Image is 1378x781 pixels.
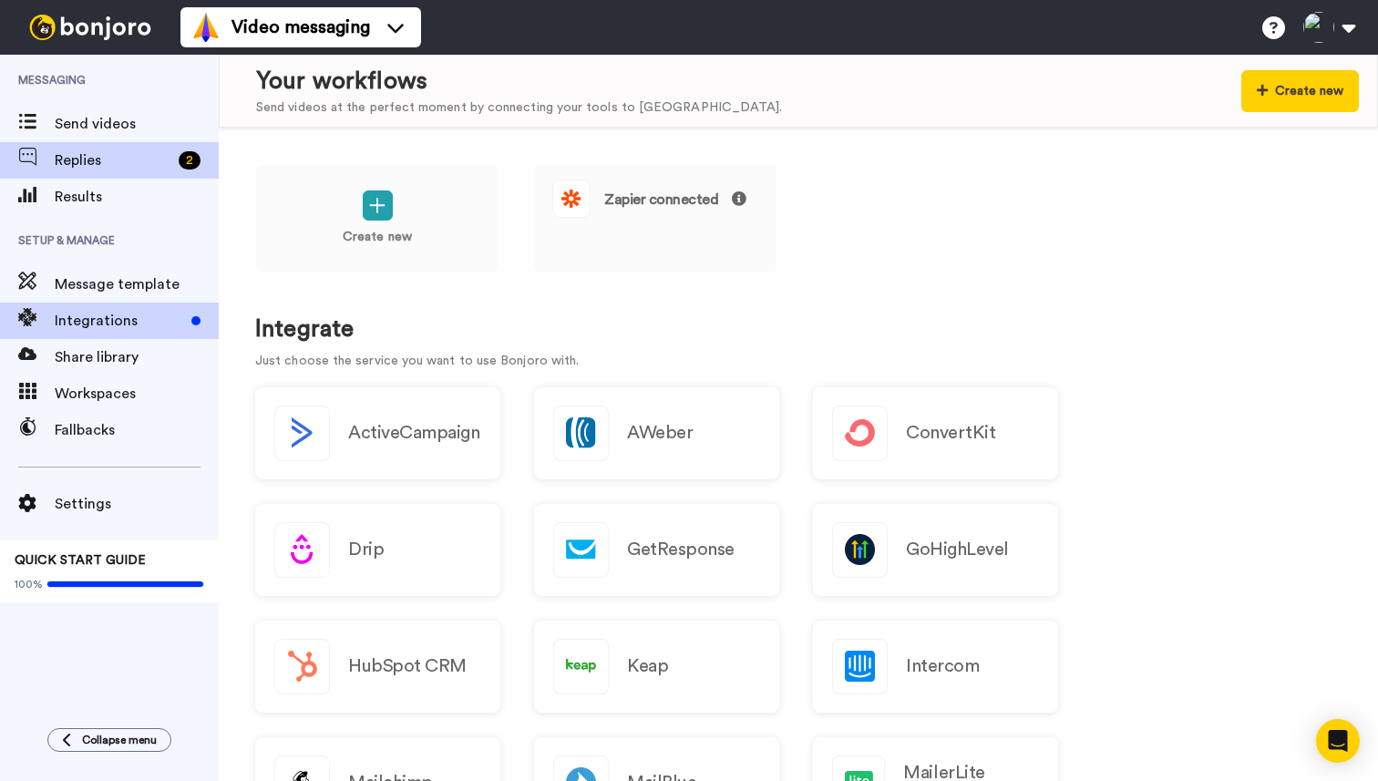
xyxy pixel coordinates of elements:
span: Message template [55,273,219,295]
a: Keap [534,621,779,713]
button: ActiveCampaign [255,387,500,479]
span: QUICK START GUIDE [15,554,146,567]
img: logo_keap.svg [554,640,608,694]
span: Workspaces [55,383,219,405]
span: Integrations [55,310,184,332]
h2: Intercom [906,656,979,676]
span: Send videos [55,113,219,135]
a: Intercom [813,621,1058,713]
h2: AWeber [627,423,693,443]
a: Drip [255,504,500,596]
div: Send videos at the perfect moment by connecting your tools to [GEOGRAPHIC_DATA]. [256,98,782,118]
a: ConvertKit [813,387,1058,479]
a: AWeber [534,387,779,479]
span: Zapier connected [604,191,746,207]
h1: Integrate [255,316,1342,343]
a: Zapier connected [533,164,777,273]
a: GoHighLevel [813,504,1058,596]
h2: Drip [348,540,384,560]
img: logo_hubspot.svg [275,640,329,694]
h2: GetResponse [627,540,735,560]
h2: GoHighLevel [906,540,1009,560]
button: Create new [1241,70,1359,112]
img: logo_gohighlevel.png [833,523,887,577]
p: Just choose the service you want to use Bonjoro with. [255,352,1342,371]
span: Results [55,186,219,208]
img: logo_activecampaign.svg [275,406,329,460]
img: vm-color.svg [191,13,221,42]
span: 100% [15,577,43,591]
span: Settings [55,493,219,515]
span: Collapse menu [82,733,157,747]
p: Create new [343,228,412,247]
h2: ActiveCampaign [348,423,479,443]
span: Video messaging [231,15,370,40]
img: logo_zapier.svg [553,180,590,217]
span: Share library [55,346,219,368]
img: logo_aweber.svg [554,406,608,460]
img: logo_getresponse.svg [554,523,608,577]
span: Replies [55,149,171,171]
div: Your workflows [256,65,782,98]
div: Open Intercom Messenger [1316,719,1360,763]
img: bj-logo-header-white.svg [22,15,159,40]
h2: HubSpot CRM [348,656,467,676]
a: Create new [255,164,499,273]
h2: ConvertKit [906,423,995,443]
h2: Keap [627,656,668,676]
img: logo_drip.svg [275,523,329,577]
img: logo_convertkit.svg [833,406,887,460]
img: logo_intercom.svg [833,640,887,694]
div: 2 [179,151,201,170]
span: Fallbacks [55,419,219,441]
button: Collapse menu [47,728,171,752]
a: HubSpot CRM [255,621,500,713]
a: GetResponse [534,504,779,596]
